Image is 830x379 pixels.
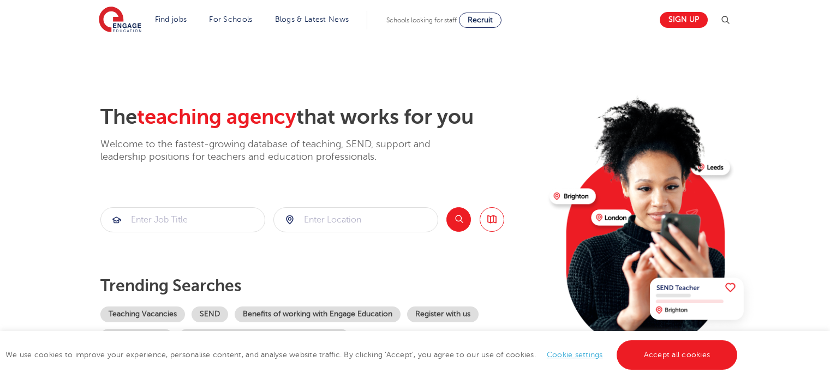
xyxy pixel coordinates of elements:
[446,207,471,232] button: Search
[99,7,141,34] img: Engage Education
[209,15,252,23] a: For Schools
[407,306,479,322] a: Register with us
[100,329,172,345] a: Become a tutor
[100,306,185,322] a: Teaching Vacancies
[459,13,501,28] a: Recruit
[100,207,265,232] div: Submit
[5,351,740,359] span: We use cookies to improve your experience, personalise content, and analyse website traffic. By c...
[274,208,438,232] input: Submit
[100,138,461,164] p: Welcome to the fastest-growing database of teaching, SEND, support and leadership positions for t...
[273,207,438,232] div: Submit
[235,306,401,322] a: Benefits of working with Engage Education
[100,105,541,130] h2: The that works for you
[275,15,349,23] a: Blogs & Latest News
[468,16,493,24] span: Recruit
[547,351,603,359] a: Cookie settings
[386,16,457,24] span: Schools looking for staff
[155,15,187,23] a: Find jobs
[179,329,349,345] a: Our coverage across [GEOGRAPHIC_DATA]
[192,306,228,322] a: SEND
[101,208,265,232] input: Submit
[100,276,541,296] p: Trending searches
[137,105,296,129] span: teaching agency
[660,12,708,28] a: Sign up
[617,340,738,370] a: Accept all cookies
